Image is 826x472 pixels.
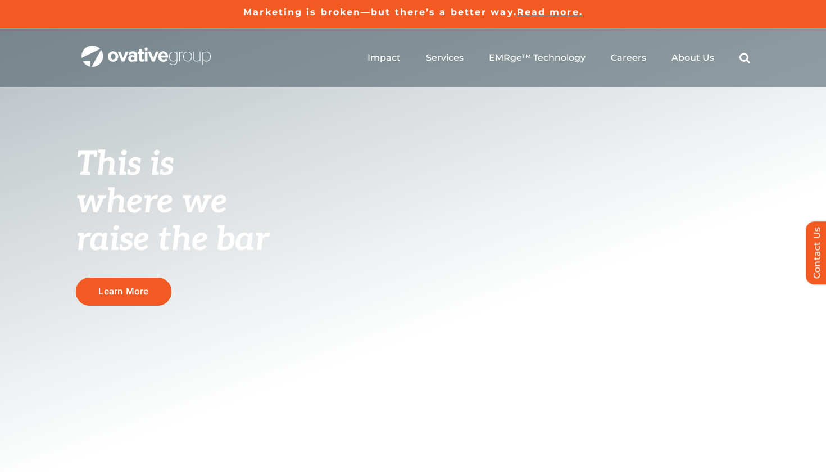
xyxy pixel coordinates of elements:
a: Marketing is broken—but there’s a better way. [243,7,517,17]
span: This is [76,144,174,185]
span: where we raise the bar [76,182,269,260]
a: Impact [367,52,401,63]
a: About Us [671,52,714,63]
span: Learn More [98,286,148,297]
a: EMRge™ Technology [489,52,586,63]
a: OG_Full_horizontal_WHT [81,44,211,55]
a: Read more. [517,7,583,17]
a: Learn More [76,278,171,305]
a: Search [739,52,750,63]
nav: Menu [367,40,750,76]
a: Careers [611,52,646,63]
a: Services [426,52,464,63]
